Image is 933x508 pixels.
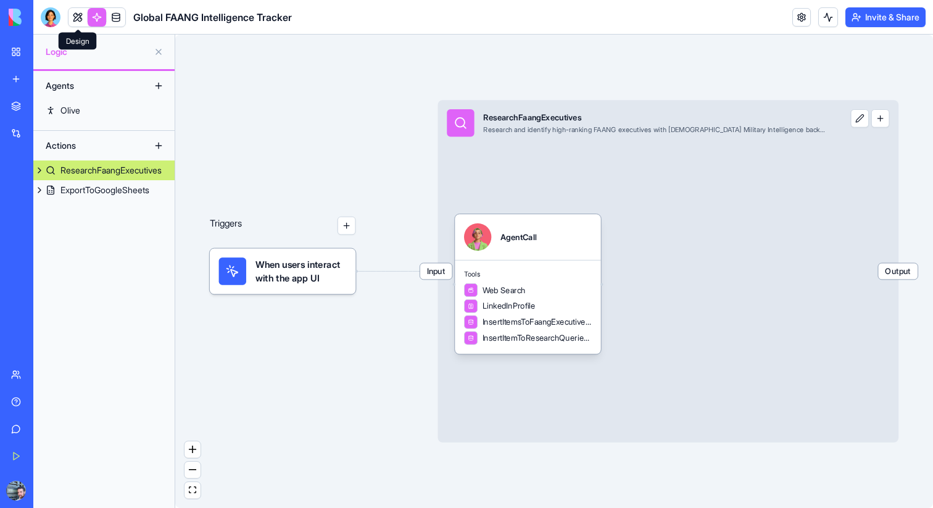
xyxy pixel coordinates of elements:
[185,441,201,458] button: zoom in
[39,136,138,156] div: Actions
[33,101,175,120] a: Olive
[483,285,526,296] span: Web Search
[185,482,201,499] button: fit view
[39,76,138,96] div: Agents
[845,7,926,27] button: Invite & Share
[483,317,592,328] span: InsertItemsToFaangExecutivesTable
[437,100,898,442] div: InputResearchFaangExecutivesResearch and identify high-ranking FAANG executives with [DEMOGRAPHIC...
[483,332,592,343] span: InsertItemToResearchQueriesTable
[59,33,97,50] div: Design
[6,481,26,501] img: ACg8ocIcspb8uayxCPuYuTj5k_47GJchgr6MBtVCQ0eguLNXOqhZXpCT=s96-c
[255,257,347,285] span: When users interact with the app UI
[464,270,592,279] span: Tools
[9,9,85,26] img: logo
[60,104,80,117] div: Olive
[33,160,175,180] a: ResearchFaangExecutives
[210,249,356,294] div: When users interact with the app UI
[33,180,175,200] a: ExportToGoogleSheets
[133,10,292,25] span: Global FAANG Intelligence Tracker
[455,214,601,354] div: AgentCallToolsWeb SearchLinkedInProfileInsertItemsToFaangExecutivesTableInsertItemToResearchQueri...
[210,217,243,235] p: Triggers
[185,462,201,478] button: zoom out
[878,264,918,280] span: Output
[483,301,536,312] span: LinkedInProfile
[483,125,825,135] div: Research and identify high-ranking FAANG executives with [DEMOGRAPHIC_DATA] Military Intelligence...
[483,112,825,123] div: ResearchFaangExecutives
[500,231,536,243] div: AgentCall
[210,180,356,294] div: Triggers
[60,184,149,196] div: ExportToGoogleSheets
[46,46,149,58] span: Logic
[60,164,162,177] div: ResearchFaangExecutives
[420,264,452,280] span: Input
